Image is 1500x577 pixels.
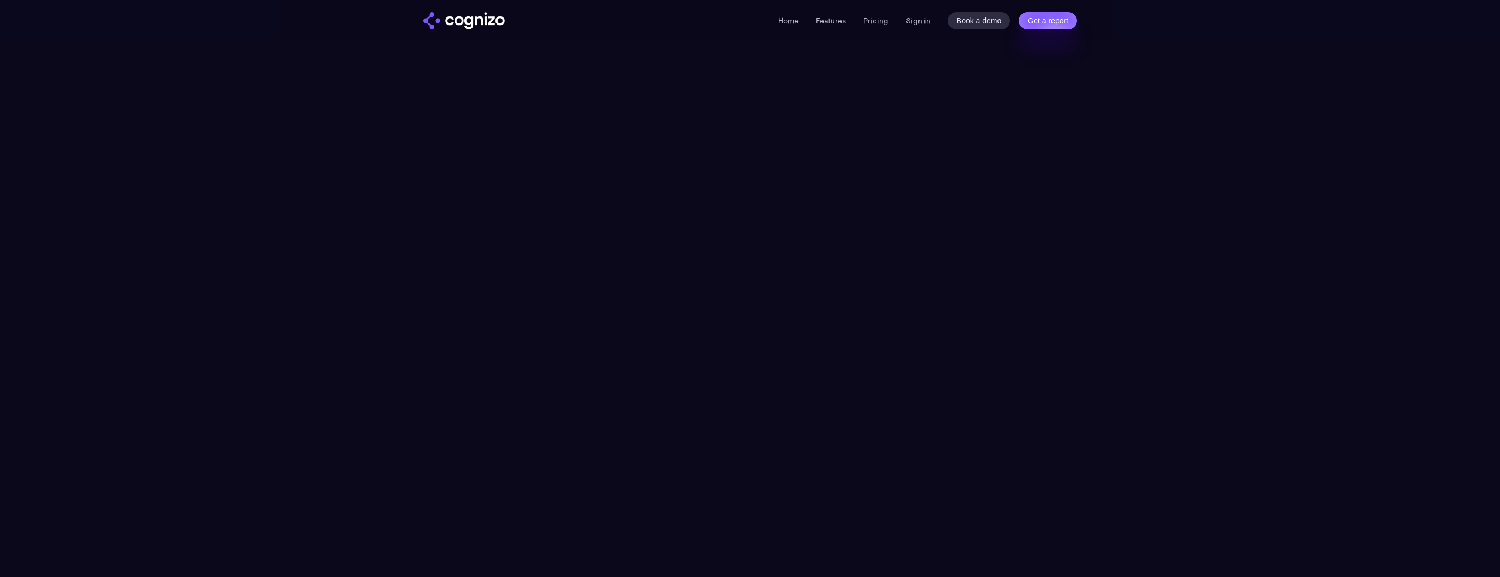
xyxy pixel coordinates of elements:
img: cognizo logo [423,12,505,29]
a: Home [778,16,799,26]
a: home [423,12,505,29]
a: Features [816,16,846,26]
a: Get a report [1019,12,1077,29]
a: Sign in [906,14,930,27]
a: Pricing [863,16,888,26]
a: Book a demo [948,12,1011,29]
